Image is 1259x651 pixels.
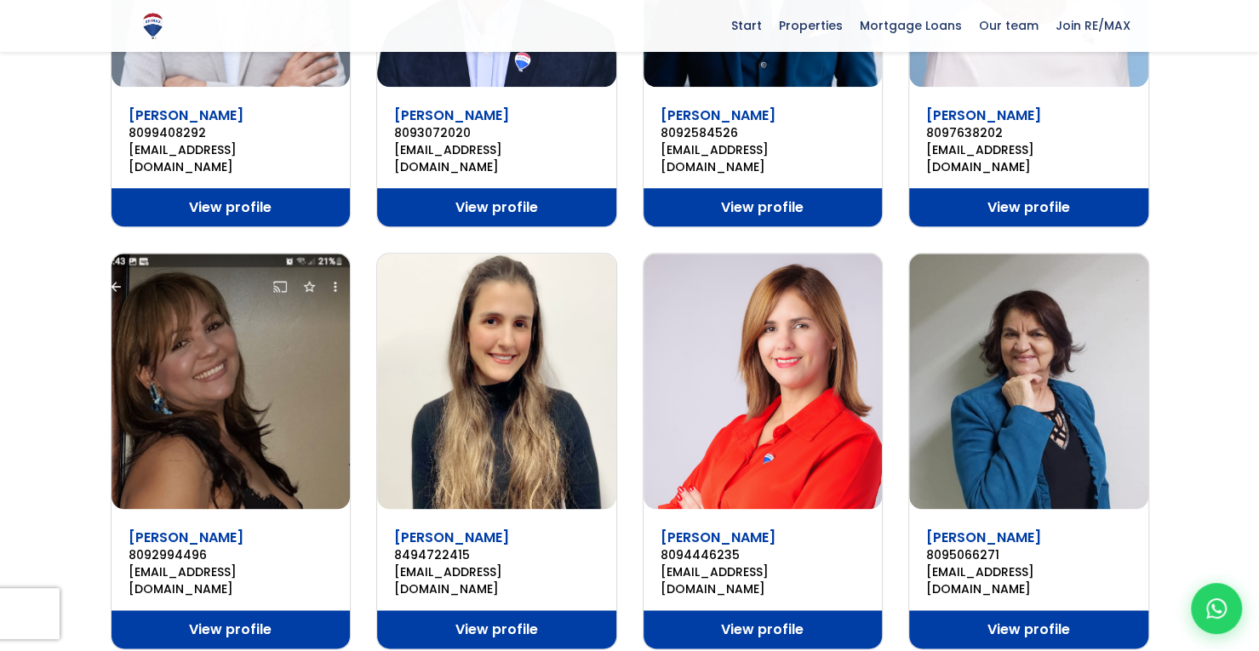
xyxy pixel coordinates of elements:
[129,106,243,125] a: [PERSON_NAME]
[394,546,599,563] a: 8494722415
[129,124,334,141] a: 8099408292
[129,563,334,597] a: [EMAIL_ADDRESS][DOMAIN_NAME]
[661,141,866,175] a: [EMAIL_ADDRESS][DOMAIN_NAME]
[987,197,1070,217] font: View profile
[926,563,1131,597] a: [EMAIL_ADDRESS][DOMAIN_NAME]
[129,141,237,175] font: [EMAIL_ADDRESS][DOMAIN_NAME]
[926,106,1041,125] a: [PERSON_NAME]
[129,141,334,175] a: [EMAIL_ADDRESS][DOMAIN_NAME]
[721,620,804,639] font: View profile
[1056,17,1130,34] font: Join RE/MAX
[721,197,804,217] font: View profile
[394,106,509,125] a: [PERSON_NAME]
[129,546,207,563] font: 8092994496
[661,106,775,125] a: [PERSON_NAME]
[987,620,1070,639] font: View profile
[661,528,775,547] a: [PERSON_NAME]
[129,546,334,563] a: 8092994496
[926,141,1034,175] font: [EMAIL_ADDRESS][DOMAIN_NAME]
[394,124,471,141] font: 8093072020
[860,17,962,34] font: Mortgage Loans
[661,546,740,563] font: 8094446235
[926,546,1131,563] a: 8095066271
[926,124,1131,141] a: 8097638202
[979,17,1039,34] font: Our team
[394,141,502,175] font: [EMAIL_ADDRESS][DOMAIN_NAME]
[394,528,509,547] a: [PERSON_NAME]
[394,546,470,563] font: 8494722415
[926,141,1131,175] a: [EMAIL_ADDRESS][DOMAIN_NAME]
[926,563,1034,597] font: [EMAIL_ADDRESS][DOMAIN_NAME]
[661,563,769,597] font: [EMAIL_ADDRESS][DOMAIN_NAME]
[644,610,883,648] a: View profile
[129,563,237,597] font: [EMAIL_ADDRESS][DOMAIN_NAME]
[377,254,616,509] img: Cora Montalvo
[377,610,616,648] a: View profile
[926,528,1041,547] a: [PERSON_NAME]
[394,124,599,141] a: 8093072020
[394,141,599,175] a: [EMAIL_ADDRESS][DOMAIN_NAME]
[661,124,738,141] font: 8092584526
[731,17,762,34] font: Start
[661,141,769,175] font: [EMAIL_ADDRESS][DOMAIN_NAME]
[377,188,616,226] a: View profile
[644,188,883,226] a: View profile
[661,124,866,141] a: 8092584526
[909,188,1148,226] a: View profile
[644,254,883,509] img: Cristina Alba
[129,124,206,141] font: 8099408292
[926,546,999,563] font: 8095066271
[909,254,1148,509] img: Cristina Rodríguez
[661,546,866,563] a: 8094446235
[189,620,272,639] font: View profile
[926,124,1003,141] font: 8097638202
[661,563,866,597] a: [EMAIL_ADDRESS][DOMAIN_NAME]
[394,563,502,597] font: [EMAIL_ADDRESS][DOMAIN_NAME]
[112,254,351,509] img: Cleo Corporan
[129,528,243,547] a: [PERSON_NAME]
[779,17,843,34] font: Properties
[189,197,272,217] font: View profile
[112,610,351,648] a: View profile
[909,610,1148,648] a: View profile
[455,620,538,639] font: View profile
[394,563,599,597] a: [EMAIL_ADDRESS][DOMAIN_NAME]
[112,188,351,226] a: View profile
[138,11,168,41] img: REMAX logo
[455,197,538,217] font: View profile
